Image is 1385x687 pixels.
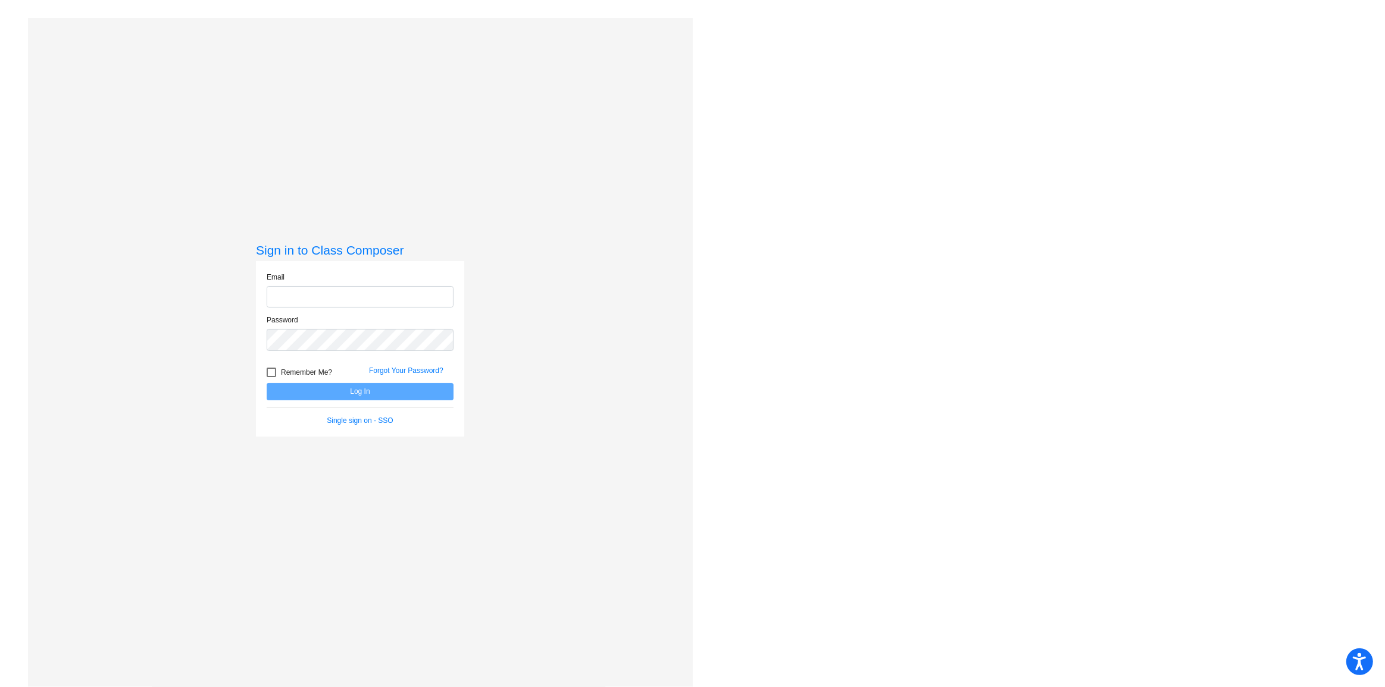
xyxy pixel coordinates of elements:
[267,315,298,325] label: Password
[256,243,464,258] h3: Sign in to Class Composer
[267,383,454,400] button: Log In
[267,272,284,283] label: Email
[281,365,332,379] span: Remember Me?
[327,416,393,425] a: Single sign on - SSO
[369,366,443,375] a: Forgot Your Password?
